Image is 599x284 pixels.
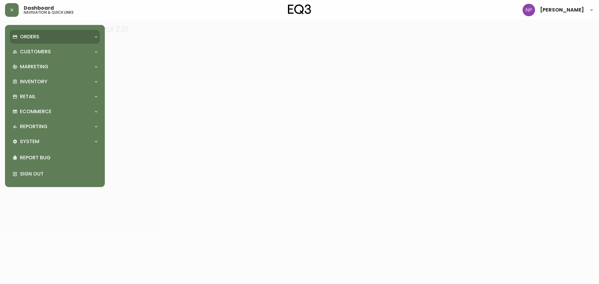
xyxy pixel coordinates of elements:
[20,63,48,70] p: Marketing
[10,150,100,166] div: Report Bug
[523,4,535,16] img: 50f1e64a3f95c89b5c5247455825f96f
[10,120,100,133] div: Reporting
[10,30,100,44] div: Orders
[20,123,47,130] p: Reporting
[20,33,39,40] p: Orders
[24,6,54,11] span: Dashboard
[20,48,51,55] p: Customers
[10,75,100,89] div: Inventory
[10,135,100,148] div: System
[540,7,584,12] span: [PERSON_NAME]
[24,11,74,14] h5: navigation & quick links
[20,138,39,145] p: System
[20,93,36,100] p: Retail
[20,154,97,161] p: Report Bug
[20,108,51,115] p: Ecommerce
[20,78,47,85] p: Inventory
[20,171,97,177] p: Sign Out
[10,90,100,103] div: Retail
[10,60,100,74] div: Marketing
[10,45,100,59] div: Customers
[10,166,100,182] div: Sign Out
[10,105,100,118] div: Ecommerce
[288,4,311,14] img: logo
